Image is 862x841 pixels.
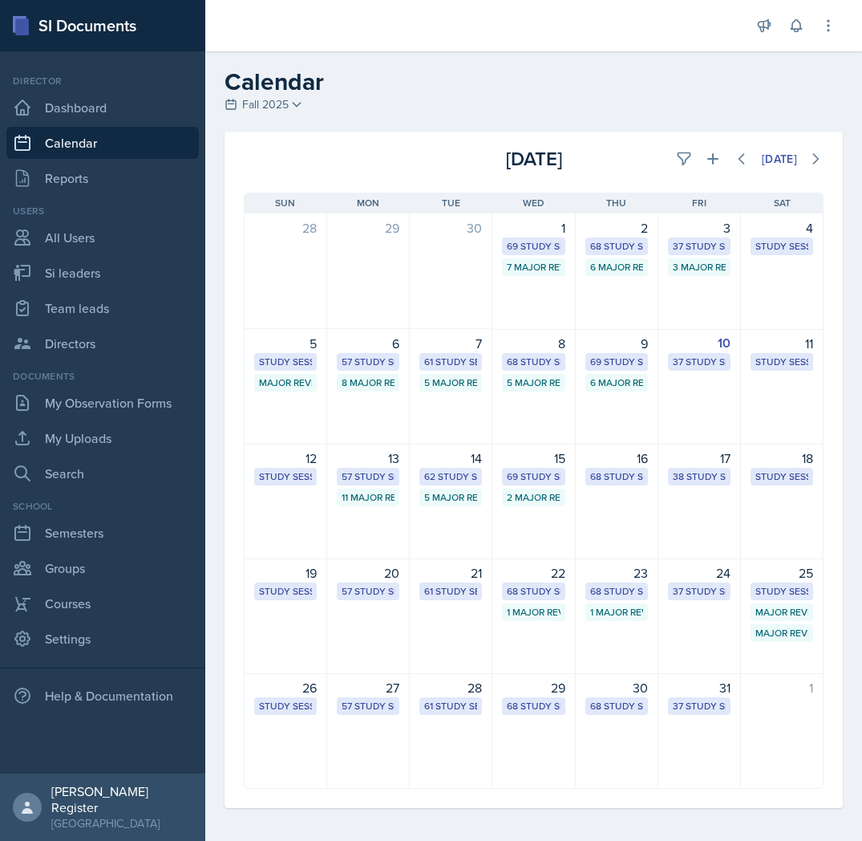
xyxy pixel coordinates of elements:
[6,127,199,159] a: Calendar
[419,563,482,583] div: 21
[751,449,813,468] div: 18
[585,678,648,697] div: 30
[507,355,560,369] div: 68 Study Sessions
[6,257,199,289] a: Si leaders
[275,196,295,210] span: Sun
[590,469,643,484] div: 68 Study Sessions
[673,469,726,484] div: 38 Study Sessions
[507,605,560,620] div: 1 Major Review Session
[424,490,477,505] div: 5 Major Review Sessions
[502,218,565,238] div: 1
[755,584,808,599] div: Study Session
[668,218,730,238] div: 3
[507,584,560,599] div: 68 Study Sessions
[590,699,643,713] div: 68 Study Sessions
[437,144,630,173] div: [DATE]
[668,334,730,353] div: 10
[751,563,813,583] div: 25
[225,67,843,96] h2: Calendar
[259,699,312,713] div: Study Session
[254,563,317,583] div: 19
[6,552,199,584] a: Groups
[751,334,813,353] div: 11
[590,605,643,620] div: 1 Major Review Session
[259,469,312,484] div: Study Session
[673,355,726,369] div: 37 Study Sessions
[755,355,808,369] div: Study Session
[585,563,648,583] div: 23
[751,218,813,238] div: 4
[254,334,317,353] div: 5
[342,699,395,713] div: 57 Study Sessions
[673,584,726,599] div: 37 Study Sessions
[337,563,399,583] div: 20
[755,469,808,484] div: Study Session
[590,239,643,254] div: 68 Study Sessions
[6,680,199,712] div: Help & Documentation
[337,218,399,238] div: 29
[342,469,395,484] div: 57 Study Sessions
[507,239,560,254] div: 69 Study Sessions
[673,260,726,274] div: 3 Major Review Sessions
[337,334,399,353] div: 6
[424,469,477,484] div: 62 Study Sessions
[424,355,477,369] div: 61 Study Sessions
[502,563,565,583] div: 22
[692,196,706,210] span: Fri
[6,74,199,88] div: Director
[419,334,482,353] div: 7
[502,678,565,697] div: 29
[342,584,395,599] div: 57 Study Sessions
[424,584,477,599] div: 61 Study Sessions
[523,196,544,210] span: Wed
[51,783,192,815] div: [PERSON_NAME] Register
[590,260,643,274] div: 6 Major Review Sessions
[755,239,808,254] div: Study Session
[668,678,730,697] div: 31
[751,678,813,697] div: 1
[337,678,399,697] div: 27
[6,422,199,454] a: My Uploads
[419,218,482,238] div: 30
[6,499,199,514] div: School
[6,327,199,360] a: Directors
[6,369,199,384] div: Documents
[424,699,477,713] div: 61 Study Sessions
[755,605,808,620] div: Major Review Session
[342,376,395,390] div: 8 Major Review Sessions
[507,260,560,274] div: 7 Major Review Sessions
[51,815,192,831] div: [GEOGRAPHIC_DATA]
[6,162,199,194] a: Reports
[6,517,199,549] a: Semesters
[6,587,199,620] a: Courses
[6,91,199,124] a: Dashboard
[254,678,317,697] div: 26
[668,449,730,468] div: 17
[585,218,648,238] div: 2
[254,218,317,238] div: 28
[590,584,643,599] div: 68 Study Sessions
[419,449,482,468] div: 14
[6,623,199,655] a: Settings
[507,376,560,390] div: 5 Major Review Sessions
[259,584,312,599] div: Study Session
[590,376,643,390] div: 6 Major Review Sessions
[507,469,560,484] div: 69 Study Sessions
[673,699,726,713] div: 37 Study Sessions
[337,449,399,468] div: 13
[342,490,395,505] div: 11 Major Review Sessions
[342,355,395,369] div: 57 Study Sessions
[259,376,312,390] div: Major Review Session
[259,355,312,369] div: Study Session
[673,239,726,254] div: 37 Study Sessions
[6,221,199,254] a: All Users
[507,490,560,505] div: 2 Major Review Sessions
[762,152,797,165] div: [DATE]
[668,563,730,583] div: 24
[502,334,565,353] div: 8
[6,457,199,490] a: Search
[6,292,199,324] a: Team leads
[424,376,477,390] div: 5 Major Review Sessions
[502,449,565,468] div: 15
[242,96,289,113] span: Fall 2025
